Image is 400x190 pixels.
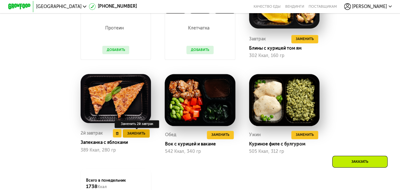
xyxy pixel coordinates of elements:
a: [PHONE_NUMBER] [89,3,137,10]
span: [GEOGRAPHIC_DATA] [36,4,82,9]
span: 1738 [86,183,98,189]
div: Блины с курицей том ям [249,45,324,51]
div: Ужин [249,131,261,139]
span: Заменить [127,131,145,136]
div: 389 Ккал, 280 гр [81,148,151,153]
div: поставщикам [308,4,337,9]
p: Протеин [102,26,127,30]
button: Заменить [291,131,318,139]
button: Добавить [102,46,129,54]
button: Добавить [186,46,214,54]
a: Вендинги [285,4,304,9]
button: Заменить [291,35,318,43]
button: Заменить [123,129,150,137]
div: 302 Ккал, 160 гр [249,53,319,58]
div: Куриное филе с булгуром [249,141,324,147]
div: 542 Ккал, 340 гр [165,149,235,154]
div: Заменить 2й завтрак [114,120,159,128]
span: [PERSON_NAME] [352,4,387,9]
span: Заменить [296,132,314,137]
div: Завтрак [249,35,266,43]
div: Вок с курицей и вакаме [165,141,239,147]
span: Заменить [211,132,229,137]
span: Ккал [98,185,107,189]
div: 2й завтрак [81,129,103,137]
p: Клетчатка [186,26,211,30]
div: Обед [165,131,176,139]
button: Заменить [207,131,234,139]
div: Заказать [332,156,388,168]
a: Качество еды [254,4,281,9]
div: Запеканка с яблоками [81,140,155,145]
div: 505 Ккал, 312 гр [249,149,319,154]
div: Всего в понедельник [86,178,145,190]
span: Заменить [296,36,314,42]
